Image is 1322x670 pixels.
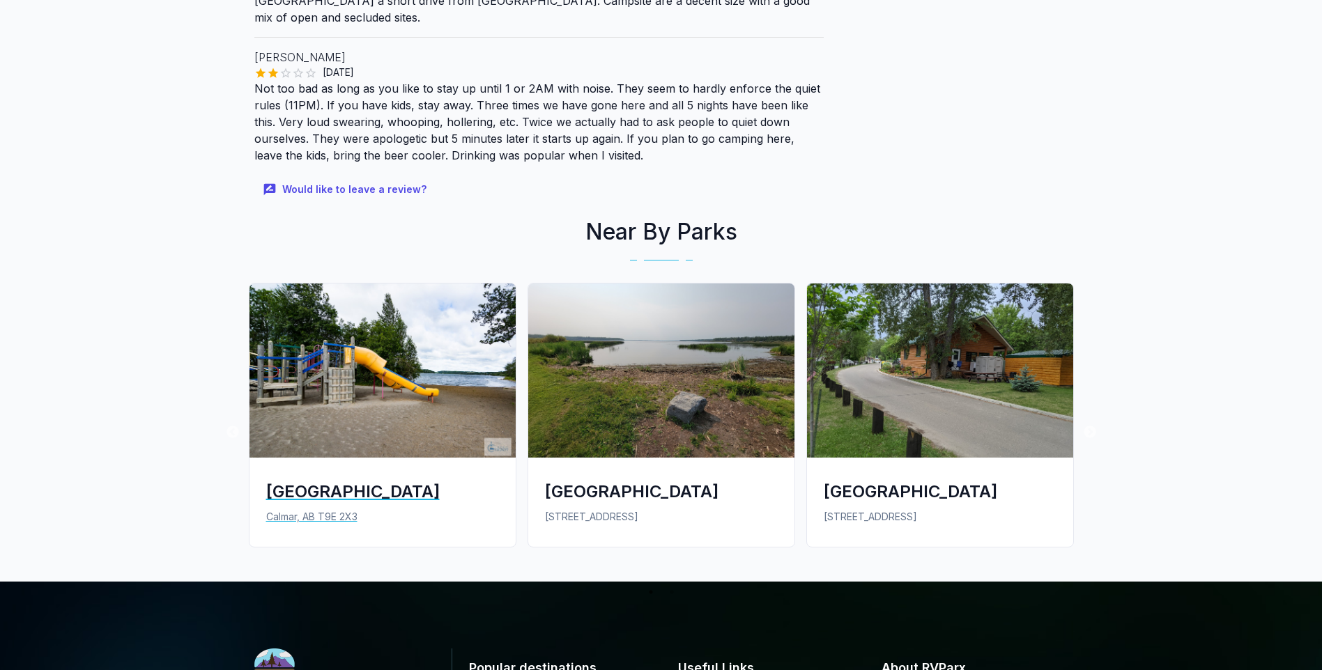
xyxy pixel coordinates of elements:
p: Not too bad as long as you like to stay up until 1 or 2AM with noise. They seem to hardly enforce... [254,80,824,164]
button: Next [1083,426,1097,439]
p: [STREET_ADDRESS] [545,509,778,524]
h2: Near By Parks [243,215,1079,249]
img: Jubilee Park Campground [249,283,516,458]
a: Buck Lake[GEOGRAPHIC_DATA][STREET_ADDRESS] [522,283,801,558]
button: Previous [226,426,240,439]
img: Buck Lake [528,283,794,458]
img: Devon Lions Campground [807,283,1073,458]
button: 1 [644,585,658,599]
button: Would like to leave a review? [254,175,438,205]
div: [GEOGRAPHIC_DATA] [266,480,499,503]
div: [GEOGRAPHIC_DATA] [824,480,1056,503]
p: [STREET_ADDRESS] [824,509,1056,524]
span: [DATE] [317,65,360,79]
p: Calmar, AB T9E 2X3 [266,509,499,524]
button: 2 [665,585,679,599]
a: Jubilee Park Campground[GEOGRAPHIC_DATA]Calmar, AB T9E 2X3 [243,283,522,558]
p: [PERSON_NAME] [254,49,824,65]
div: [GEOGRAPHIC_DATA] [545,480,778,503]
a: Devon Lions Campground[GEOGRAPHIC_DATA][STREET_ADDRESS] [801,283,1079,558]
